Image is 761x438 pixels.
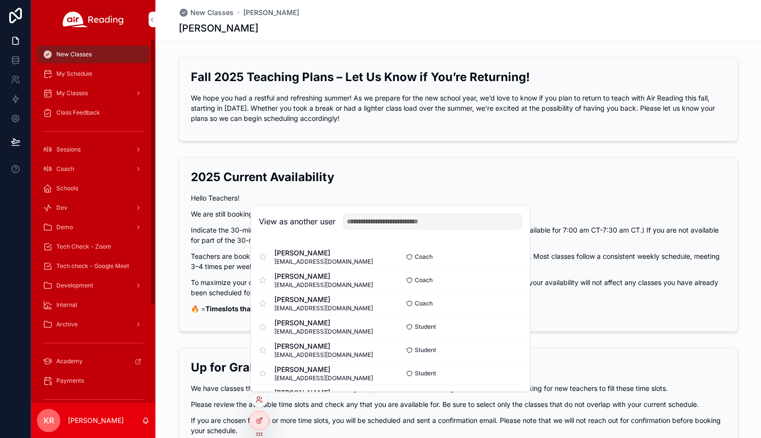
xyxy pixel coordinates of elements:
[31,39,155,403] div: scrollable content
[191,169,726,185] h2: 2025 Current Availability
[274,295,373,304] span: [PERSON_NAME]
[37,141,150,158] a: Sessions
[37,219,150,236] a: Demo
[56,243,111,251] span: Tech Check - Zoom
[205,304,324,313] strong: Timeslots that are booking urgently
[274,318,373,328] span: [PERSON_NAME]
[191,69,726,85] h2: Fall 2025 Teaching Plans – Let Us Know if You’re Returning!
[56,320,78,328] span: Archive
[37,238,150,255] a: Tech Check - Zoom
[415,346,436,354] span: Student
[274,374,373,382] span: [EMAIL_ADDRESS][DOMAIN_NAME]
[63,12,124,27] img: App logo
[37,104,150,121] a: Class Feedback
[274,258,373,266] span: [EMAIL_ADDRESS][DOMAIN_NAME]
[415,300,433,307] span: Coach
[191,193,726,203] p: Hello Teachers!
[191,277,726,298] p: To maximize your chances of being booked, it's best to maintain the same availability each day. U...
[37,65,150,83] a: My Schedule
[243,8,299,17] a: [PERSON_NAME]
[191,415,726,436] p: If you are chosen for one or more time slots, you will be scheduled and sent a confirmation email...
[37,277,150,294] a: Development
[274,328,373,336] span: [EMAIL_ADDRESS][DOMAIN_NAME]
[274,281,373,289] span: [EMAIL_ADDRESS][DOMAIN_NAME]
[274,248,373,258] span: [PERSON_NAME]
[44,415,54,426] span: KR
[37,372,150,389] a: Payments
[56,146,81,153] span: Sessions
[37,160,150,178] a: Coach
[56,223,73,231] span: Demo
[37,353,150,370] a: Academy
[56,109,100,117] span: Class Feedback
[191,359,726,375] h2: Up for Grabs
[56,204,68,212] span: Dev
[179,21,258,35] h1: [PERSON_NAME]
[191,93,726,123] p: We hope you had a restful and refreshing summer! As we prepare for the new school year, we’d love...
[274,271,373,281] span: [PERSON_NAME]
[415,370,436,377] span: Student
[56,51,92,58] span: New Classes
[37,46,150,63] a: New Classes
[191,209,726,219] p: We are still booking classes. Please keep your schedule as up to date as possible.
[191,225,726,245] p: Indicate the 30-minute slots you are available to teach. (For example, selecting 7:00 AM means yo...
[415,253,433,261] span: Coach
[37,199,150,217] a: Dev
[68,416,124,425] p: [PERSON_NAME]
[274,365,373,374] span: [PERSON_NAME]
[191,383,726,393] p: We have classes that previously had a teacher assigned, but the teacher is no longer available. W...
[56,70,92,78] span: My Schedule
[37,180,150,197] a: Schools
[56,89,88,97] span: My Classes
[191,303,726,314] p: 🔥 =
[37,316,150,333] a: Archive
[274,341,373,351] span: [PERSON_NAME]
[415,323,436,331] span: Student
[274,351,373,359] span: [EMAIL_ADDRESS][DOMAIN_NAME]
[37,296,150,314] a: Internal
[179,8,234,17] a: New Classes
[56,165,74,173] span: Coach
[274,304,373,312] span: [EMAIL_ADDRESS][DOMAIN_NAME]
[56,185,78,192] span: Schools
[415,276,433,284] span: Coach
[191,399,726,409] p: Please review the available time slots and check any that you are available for. Be sure to selec...
[190,8,234,17] span: New Classes
[37,84,150,102] a: My Classes
[56,301,77,309] span: Internal
[56,282,93,289] span: Development
[259,216,336,227] h2: View as another user
[274,388,373,398] span: [PERSON_NAME]
[56,262,129,270] span: Tech check - Google Meet
[191,251,726,271] p: Teachers are booked based on their longevity with Air, availability, and compatibility with schoo...
[37,257,150,275] a: Tech check - Google Meet
[56,357,83,365] span: Academy
[56,377,84,385] span: Payments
